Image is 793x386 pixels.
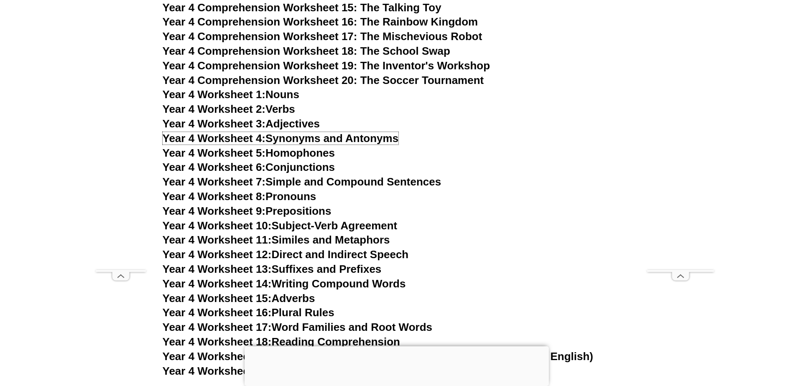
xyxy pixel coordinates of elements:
span: Year 4 Worksheet 3: [163,117,266,130]
span: Year 4 Worksheet 13: [163,263,272,275]
a: Year 4 Worksheet 15:Adverbs [163,292,315,305]
span: Year 4 Worksheet 14: [163,277,272,290]
span: Year 4 Worksheet 10: [163,219,272,232]
a: Year 4 Worksheet 19:Commonly Confused Words (Australian vs. American English) [163,350,594,363]
span: Year 4 Worksheet 4: [163,132,266,145]
span: Year 4 Worksheet 17: [163,321,272,333]
iframe: Chat Widget [654,292,793,386]
a: Year 4 Worksheet 9:Prepositions [163,205,331,217]
a: Year 4 Worksheet 6:Conjunctions [163,161,335,173]
a: Year 4 Worksheet 10:Subject-Verb Agreement [163,219,398,232]
a: Year 4 Comprehension Worksheet 17: The Mischevious Robot [163,30,482,43]
span: Year 4 Worksheet 9: [163,205,266,217]
span: Year 4 Worksheet 20: [163,365,272,377]
a: Year 4 Worksheet 12:Direct and Indirect Speech [163,248,409,261]
iframe: Advertisement [245,346,549,384]
span: Year 4 Worksheet 18: [163,335,272,348]
span: Year 4 Worksheet 15: [163,292,272,305]
a: Year 4 Worksheet 20:Punctuation [163,365,334,377]
span: Year 4 Worksheet 6: [163,161,266,173]
span: Year 4 Worksheet 12: [163,248,272,261]
a: Year 4 Worksheet 17:Word Families and Root Words [163,321,432,333]
a: Year 4 Worksheet 11:Similes and Metaphors [163,234,390,246]
span: Year 4 Worksheet 2: [163,103,266,115]
a: Year 4 Comprehension Worksheet 16: The Rainbow Kingdom [163,15,478,28]
a: Year 4 Worksheet 18:Reading Comprehension [163,335,400,348]
a: Year 4 Worksheet 8:Pronouns [163,190,316,203]
a: Year 4 Worksheet 13:Suffixes and Prefixes [163,263,382,275]
a: Year 4 Worksheet 7:Simple and Compound Sentences [163,175,441,188]
a: Year 4 Comprehension Worksheet 18: The School Swap [163,45,450,57]
iframe: Advertisement [647,19,714,270]
span: Year 4 Worksheet 7: [163,175,266,188]
span: Year 4 Worksheet 19: [163,350,272,363]
a: Year 4 Comprehension Worksheet 20: The Soccer Tournament [163,74,484,86]
a: Year 4 Worksheet 3:Adjectives [163,117,320,130]
a: Year 4 Worksheet 5:Homophones [163,147,335,159]
a: Year 4 Worksheet 1:Nouns [163,88,299,101]
span: Year 4 Worksheet 16: [163,306,272,319]
a: Year 4 Worksheet 14:Writing Compound Words [163,277,406,290]
span: Year 4 Worksheet 11: [163,234,272,246]
a: Year 4 Worksheet 4:Synonyms and Antonyms [163,132,399,145]
span: Year 4 Worksheet 8: [163,190,266,203]
a: Year 4 Worksheet 2:Verbs [163,103,295,115]
a: Year 4 Comprehension Worksheet 19: The Inventor's Workshop [163,59,490,72]
span: Year 4 Worksheet 1: [163,88,266,101]
iframe: Advertisement [96,19,146,270]
a: Year 4 Worksheet 16:Plural Rules [163,306,334,319]
a: Year 4 Comprehension Worksheet 15: The Talking Toy [163,1,441,14]
span: Year 4 Worksheet 5: [163,147,266,159]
